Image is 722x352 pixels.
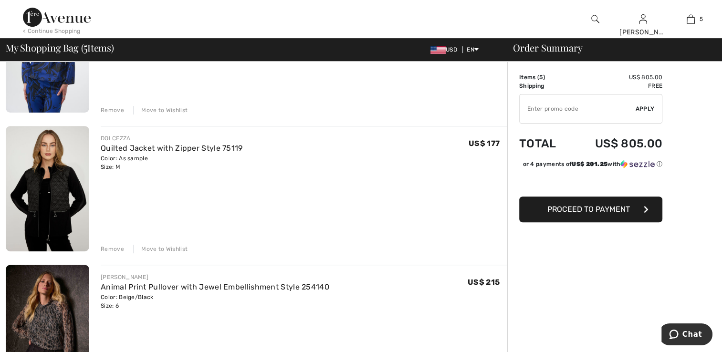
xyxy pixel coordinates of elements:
[519,172,662,193] iframe: PayPal-paypal
[6,43,114,52] span: My Shopping Bag ( Items)
[519,197,662,222] button: Proceed to Payment
[620,160,655,168] img: Sezzle
[539,74,543,81] span: 5
[519,82,570,90] td: Shipping
[523,160,662,168] div: or 4 payments of with
[636,104,655,113] span: Apply
[519,127,570,160] td: Total
[519,160,662,172] div: or 4 payments ofUS$ 201.25withSezzle Click to learn more about Sezzle
[430,46,461,53] span: USD
[101,134,242,143] div: DOLCEZZA
[570,73,662,82] td: US$ 805.00
[101,106,124,114] div: Remove
[101,293,329,310] div: Color: Beige/Black Size: 6
[23,27,81,35] div: < Continue Shopping
[101,154,242,171] div: Color: As sample Size: M
[133,245,188,253] div: Move to Wishlist
[430,46,446,54] img: US Dollar
[687,13,695,25] img: My Bag
[639,13,647,25] img: My Info
[519,73,570,82] td: Items ( )
[502,43,716,52] div: Order Summary
[101,144,242,153] a: Quilted Jacket with Zipper Style 75119
[469,139,500,148] span: US$ 177
[6,126,89,251] img: Quilted Jacket with Zipper Style 75119
[84,41,87,53] span: 5
[570,82,662,90] td: Free
[520,94,636,123] input: Promo code
[468,278,500,287] span: US$ 215
[467,46,479,53] span: EN
[133,106,188,114] div: Move to Wishlist
[572,161,607,167] span: US$ 201.25
[547,205,630,214] span: Proceed to Payment
[639,14,647,23] a: Sign In
[619,27,666,37] div: [PERSON_NAME]
[667,13,714,25] a: 5
[23,8,91,27] img: 1ère Avenue
[700,15,703,23] span: 5
[591,13,599,25] img: search the website
[570,127,662,160] td: US$ 805.00
[101,273,329,281] div: [PERSON_NAME]
[101,282,329,291] a: Animal Print Pullover with Jewel Embellishment Style 254140
[101,245,124,253] div: Remove
[661,323,712,347] iframe: Opens a widget where you can chat to one of our agents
